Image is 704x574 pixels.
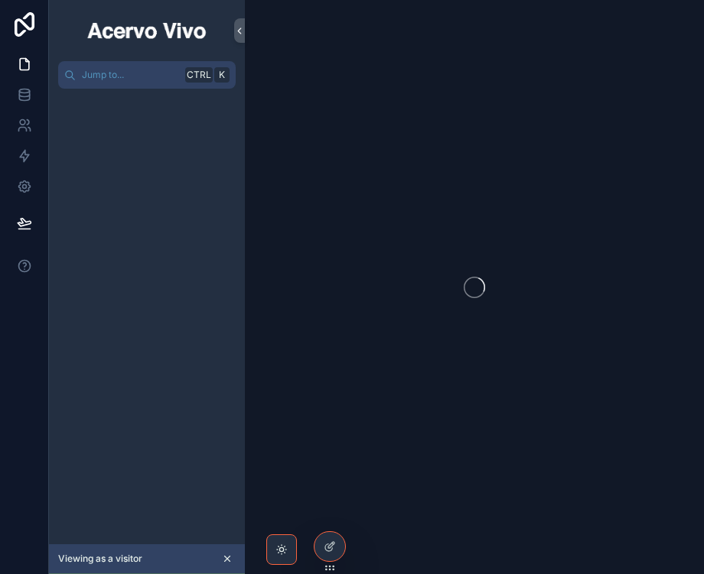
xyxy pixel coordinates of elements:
[85,18,209,43] img: App logo
[216,69,228,81] span: K
[185,67,213,83] span: Ctrl
[58,61,236,89] button: Jump to...CtrlK
[58,553,142,565] span: Viewing as a visitor
[82,69,179,81] span: Jump to...
[49,89,245,116] div: scrollable content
